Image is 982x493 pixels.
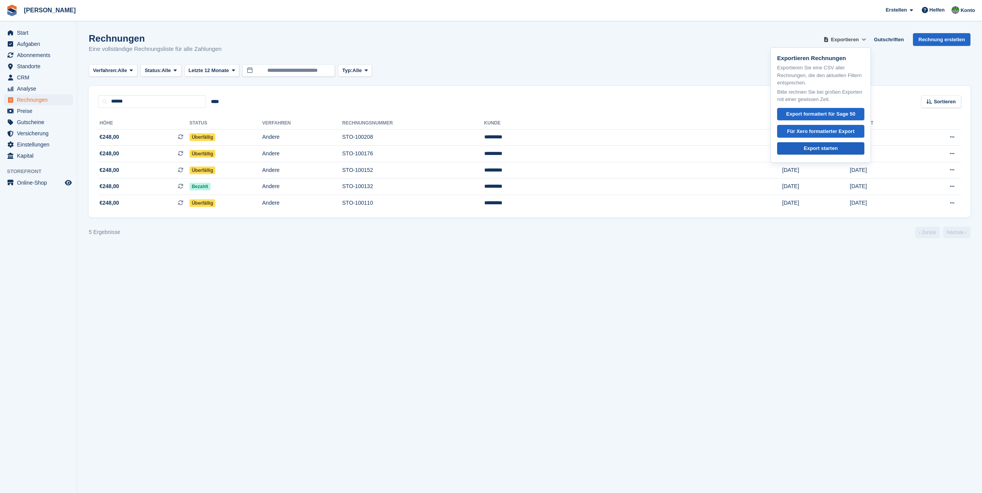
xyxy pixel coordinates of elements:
p: Bitte rechnen Sie bei großen Exporten mit einer gewissen Zeit. [777,88,864,103]
a: menu [4,128,73,139]
span: Storefront [7,168,77,175]
div: 5 Ergebnisse [89,228,120,236]
span: Überfällig [189,199,215,207]
a: Vorschau-Shop [64,178,73,187]
span: Letzte 12 Monate [189,67,229,74]
span: Rechnungen [17,94,63,105]
th: Status [189,117,262,130]
span: Abonnements [17,50,63,61]
span: Online-Shop [17,177,63,188]
span: Überfällig [189,167,215,174]
td: Andere [262,162,342,178]
span: Exportieren [831,36,859,44]
button: Status: Alle [140,64,181,77]
th: Höhe [98,117,189,130]
button: Letzte 12 Monate [184,64,240,77]
a: Nächste [943,227,970,238]
span: Aufgaben [17,39,63,49]
span: €248,00 [100,166,119,174]
span: Alle [162,67,171,74]
td: [DATE] [850,162,916,178]
span: Versicherung [17,128,63,139]
td: Andere [262,129,342,146]
span: Typ: [342,67,352,74]
p: Exportieren Sie eine CSV aller Rechnungen, die den aktuellen Filtern entsprechen. [777,64,864,87]
th: Erstellt [850,117,916,130]
img: Kirsten May-Schäfer [952,6,959,14]
td: [DATE] [782,162,850,178]
a: menu [4,139,73,150]
td: [DATE] [850,146,916,162]
td: Andere [262,178,342,195]
td: STO-100208 [342,129,484,146]
span: Bezahlt [189,183,211,190]
span: Alle [118,67,127,74]
th: Rechnungsnummer [342,117,484,130]
span: Analyse [17,83,63,94]
div: Export starten [804,145,838,152]
span: Einstellungen [17,139,63,150]
span: Erstellen [886,6,907,14]
span: Überfällig [189,133,215,141]
th: Kunde [484,117,782,130]
td: STO-100132 [342,178,484,195]
td: STO-100110 [342,195,484,211]
div: Für Xero formatierter Export [787,128,855,135]
td: STO-100152 [342,162,484,178]
td: [DATE] [850,178,916,195]
a: menu [4,72,73,83]
a: menu [4,150,73,161]
span: Start [17,27,63,38]
a: menu [4,106,73,116]
a: Export formatiert für Sage 50 [777,108,864,121]
td: Andere [262,195,342,211]
span: Kapital [17,150,63,161]
td: [DATE] [782,178,850,195]
button: Exportieren [822,33,868,46]
span: Preise [17,106,63,116]
span: €248,00 [100,133,119,141]
button: Verfahren: Alle [89,64,137,77]
span: Verfahren: [93,67,118,74]
span: €248,00 [100,182,119,190]
td: Andere [262,146,342,162]
td: [DATE] [850,129,916,146]
a: Vorherige [915,227,940,238]
button: Typ: Alle [338,64,372,77]
span: Überfällig [189,150,215,158]
span: Konto [960,7,975,14]
a: menu [4,83,73,94]
th: Verfahren [262,117,342,130]
a: menu [4,39,73,49]
td: [DATE] [850,195,916,211]
a: Für Xero formatierter Export [777,125,864,138]
span: €248,00 [100,150,119,158]
a: Speisekarte [4,177,73,188]
a: [PERSON_NAME] [21,4,79,17]
a: Rechnung erstellen [913,33,970,46]
img: stora-icon-8386f47178a22dfd0bd8f6a31ec36ba5ce8667c1dd55bd0f319d3a0aa187defe.svg [6,5,18,16]
span: Alle [353,67,362,74]
p: Exportieren Rechnungen [777,54,864,63]
a: menu [4,94,73,105]
a: menu [4,50,73,61]
span: Sortieren [934,98,956,106]
span: Standorte [17,61,63,72]
span: Status: [145,67,162,74]
p: Eine vollständige Rechnungsliste für alle Zahlungen [89,45,221,54]
a: menu [4,61,73,72]
a: Export starten [777,142,864,155]
a: Gutschriften [871,33,907,46]
span: Gutscheine [17,117,63,128]
td: STO-100176 [342,146,484,162]
span: Helfen [930,6,945,14]
span: CRM [17,72,63,83]
a: menu [4,27,73,38]
span: €248,00 [100,199,119,207]
div: Export formatiert für Sage 50 [786,110,855,118]
a: menu [4,117,73,128]
nav: Page [914,227,972,238]
h1: Rechnungen [89,33,221,44]
td: [DATE] [782,195,850,211]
